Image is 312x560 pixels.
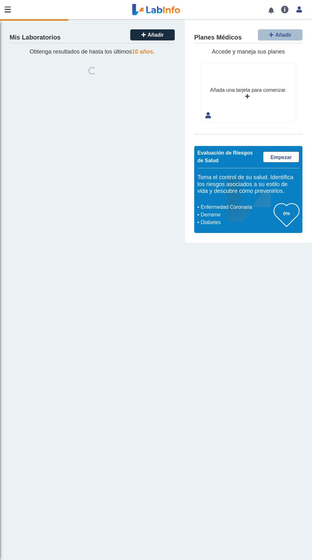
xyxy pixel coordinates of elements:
span: Evaluación de Riesgos de Salud [197,150,253,163]
span: Añadir [275,32,292,38]
h4: Mis Laboratorios [10,34,60,41]
h4: Planes Médicos [194,34,242,41]
div: Añada una tarjeta para comenzar. [210,86,287,94]
span: Obtenga resultados de hasta los últimos . [30,48,155,55]
span: 10 años [132,48,153,55]
span: Añadir [148,32,164,38]
li: Diabetes [199,219,274,226]
button: Añadir [130,29,175,40]
button: Añadir [258,29,302,40]
a: Empezar [263,151,299,163]
span: Empezar [271,155,292,160]
h3: 0% [274,209,299,217]
h5: Toma el control de su salud. Identifica los riesgos asociados a su estilo de vida y descubre cómo... [197,174,299,195]
span: Accede y maneja sus planes [212,48,285,55]
li: Enfermedad Coronaria [199,203,274,211]
li: Derrame [199,211,274,219]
